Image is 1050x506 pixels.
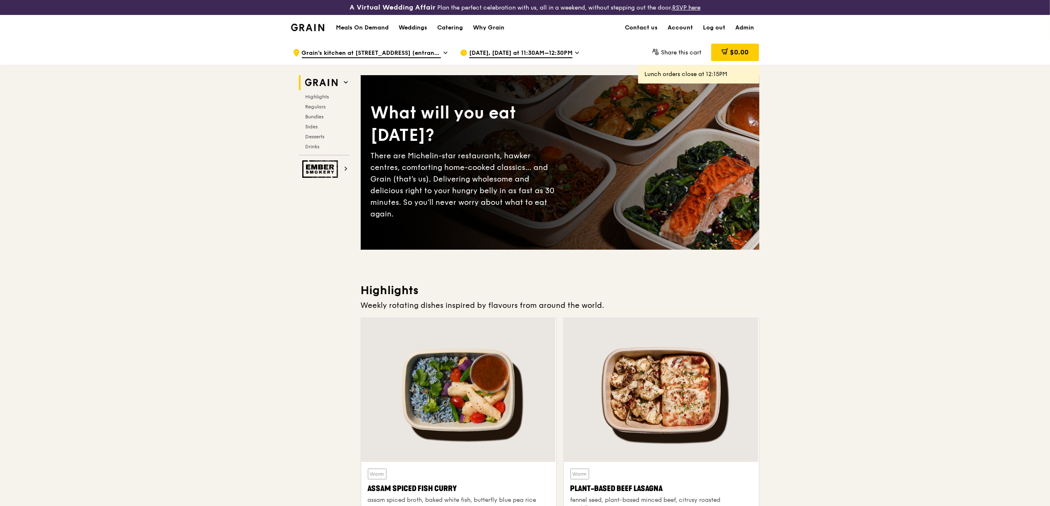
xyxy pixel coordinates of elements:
span: Share this cart [661,49,701,56]
div: There are Michelin-star restaurants, hawker centres, comforting home-cooked classics… and Grain (... [371,150,560,220]
img: Grain [291,24,325,31]
a: RSVP here [672,4,700,11]
a: Contact us [620,15,663,40]
span: Grain's kitchen at [STREET_ADDRESS] (entrance along [PERSON_NAME][GEOGRAPHIC_DATA]) [302,49,441,58]
a: GrainGrain [291,15,325,39]
h1: Meals On Demand [336,24,389,32]
div: Weddings [399,15,427,40]
img: Grain web logo [302,75,340,90]
span: Regulars [306,104,326,110]
span: Bundles [306,114,324,120]
div: Plan the perfect celebration with us, all in a weekend, without stepping out the door. [286,3,764,12]
a: Catering [432,15,468,40]
span: Highlights [306,94,329,100]
div: Warm [368,469,387,479]
div: Catering [437,15,463,40]
div: Why Grain [473,15,504,40]
a: Account [663,15,698,40]
span: $0.00 [730,48,749,56]
a: Admin [731,15,759,40]
img: Ember Smokery web logo [302,160,340,178]
div: assam spiced broth, baked white fish, butterfly blue pea rice [368,496,550,504]
span: Desserts [306,134,325,140]
div: Lunch orders close at 12:15PM [645,70,753,79]
h3: A Virtual Wedding Affair [350,3,436,12]
span: [DATE], [DATE] at 11:30AM–12:30PM [469,49,573,58]
div: Weekly rotating dishes inspired by flavours from around the world. [361,300,759,311]
h3: Highlights [361,283,759,298]
div: Warm [570,469,589,479]
div: Assam Spiced Fish Curry [368,483,550,494]
a: Log out [698,15,731,40]
span: Drinks [306,144,320,150]
div: What will you eat [DATE]? [371,102,560,147]
span: Sides [306,124,318,130]
div: Plant-Based Beef Lasagna [570,483,752,494]
a: Why Grain [468,15,509,40]
a: Weddings [394,15,432,40]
